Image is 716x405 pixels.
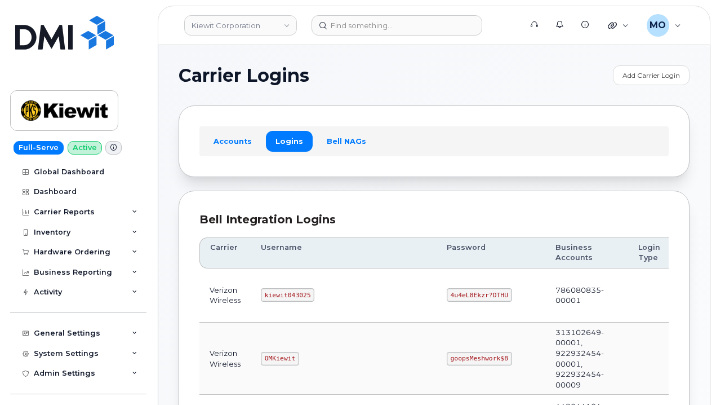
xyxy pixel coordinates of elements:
th: Login Type [628,237,670,268]
a: Logins [266,131,313,151]
code: kiewit043025 [261,288,314,302]
a: Bell NAGs [317,131,376,151]
a: Accounts [204,131,261,151]
th: Password [437,237,545,268]
span: Carrier Logins [179,67,309,84]
iframe: Messenger Launcher [667,356,708,397]
code: goopsMeshwork$8 [447,352,512,366]
td: Verizon Wireless [199,323,251,395]
code: OMKiewit [261,352,299,366]
th: Username [251,237,437,268]
th: Business Accounts [545,237,628,268]
td: 313102649-00001, 922932454-00001, 922932454-00009 [545,323,628,395]
div: Bell Integration Logins [199,212,669,228]
td: Verizon Wireless [199,268,251,323]
code: 4u4eL8Ekzr?DTHU [447,288,512,302]
a: Add Carrier Login [613,65,690,85]
td: 786080835-00001 [545,268,628,323]
th: Carrier [199,237,251,268]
